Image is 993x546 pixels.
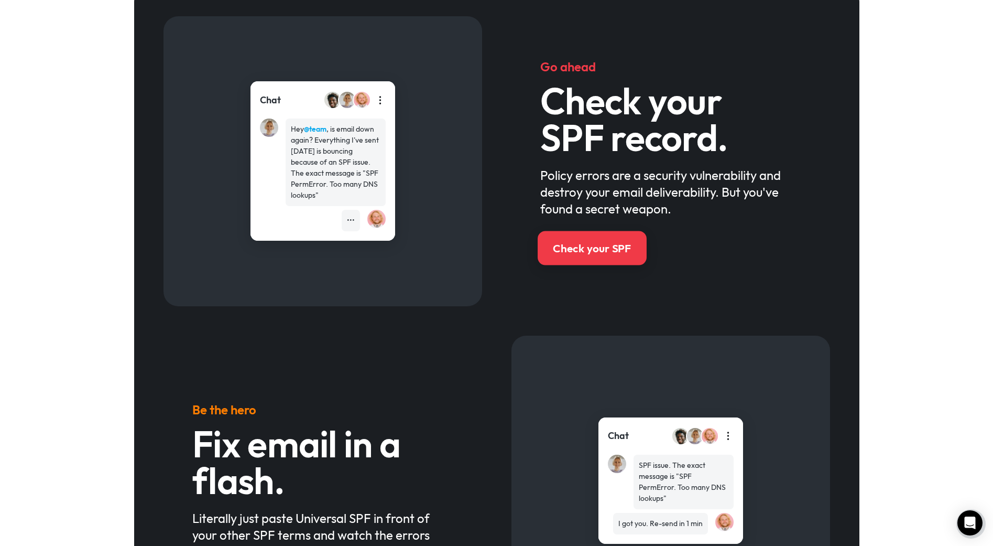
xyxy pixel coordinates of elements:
div: I got you. Re-send in 1 min [618,518,703,529]
div: Hey , is email down again? Everything I've sent [DATE] is bouncing because of an SPF issue. The e... [291,124,380,201]
div: Policy errors are a security vulnerability and destroy your email deliverability. But you've foun... [540,167,801,217]
div: SPF issue. The exact message is "SPF PermError. Too many DNS lookups" [639,460,728,504]
div: Check your SPF [553,241,631,256]
div: Open Intercom Messenger [957,510,983,536]
h5: Be the hero [192,401,453,418]
a: Check your SPF [538,231,647,265]
div: Chat [260,93,281,107]
strong: @team [304,124,326,134]
h3: Check your SPF record. [540,82,801,156]
div: Chat [608,429,629,443]
h3: Fix email in a flash. [192,425,453,499]
h5: Go ahead [540,58,801,75]
div: ••• [347,215,355,226]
